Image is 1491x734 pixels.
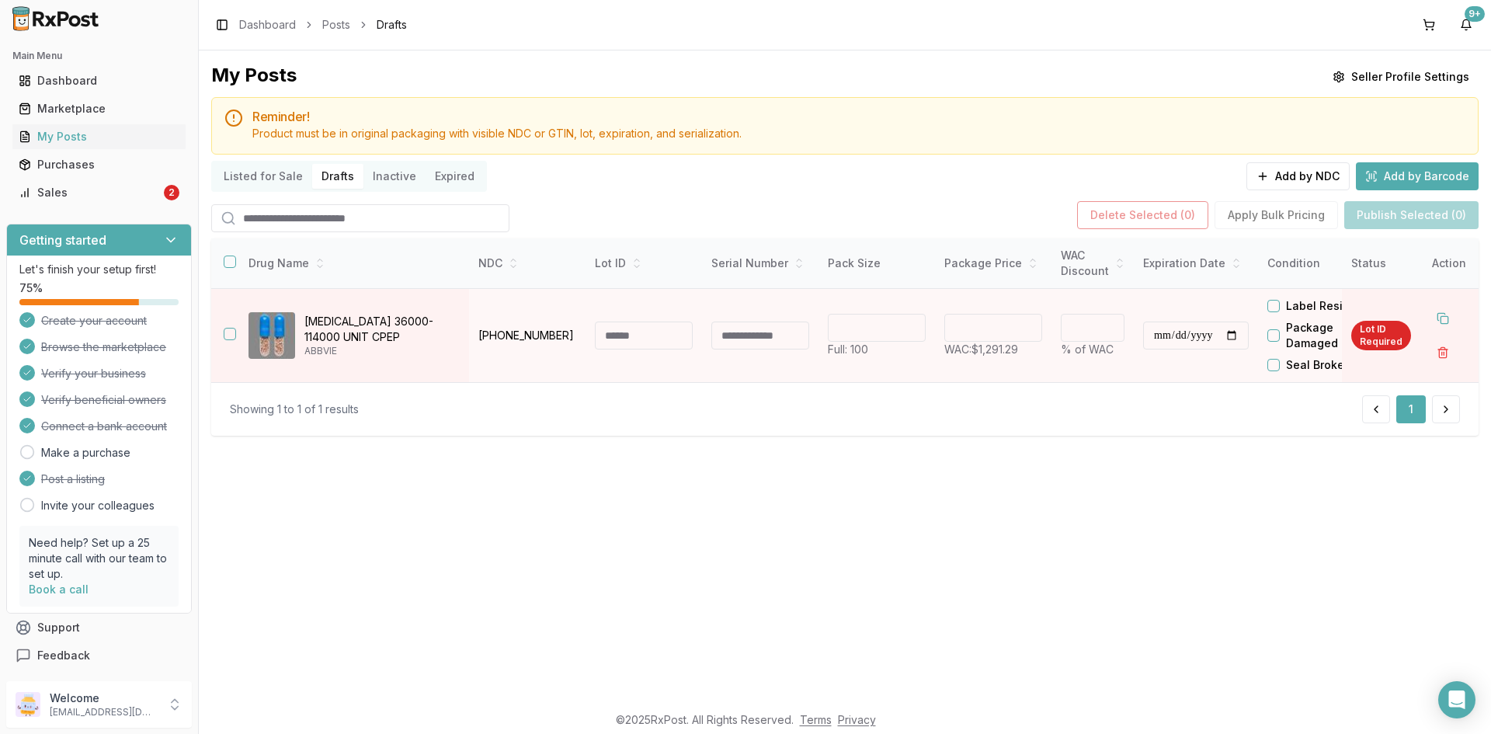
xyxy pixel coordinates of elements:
div: WAC Discount [1061,248,1124,279]
button: Delete [1429,339,1457,367]
span: Verify beneficial owners [41,392,166,408]
h2: Main Menu [12,50,186,62]
div: Open Intercom Messenger [1438,681,1475,718]
a: Terms [800,713,832,726]
div: Sales [19,185,161,200]
h3: Getting started [19,231,106,249]
div: Drug Name [248,256,457,271]
button: Seller Profile Settings [1323,63,1479,91]
label: Label Residue [1286,298,1364,314]
img: User avatar [16,692,40,717]
div: Purchases [19,157,179,172]
div: Dashboard [19,73,179,89]
p: Need help? Set up a 25 minute call with our team to set up. [29,535,169,582]
span: Feedback [37,648,90,663]
a: Purchases [12,151,186,179]
div: Marketplace [19,101,179,117]
button: Expired [426,164,484,189]
a: Dashboard [239,17,296,33]
span: Drafts [377,17,407,33]
div: NDC [478,256,576,271]
button: Purchases [6,152,192,177]
button: Add by NDC [1246,162,1350,190]
p: [MEDICAL_DATA] 36000-114000 UNIT CPEP [304,314,457,345]
nav: breadcrumb [239,17,407,33]
label: Seal Broken [1286,357,1351,373]
button: Feedback [6,642,192,670]
div: My Posts [211,63,297,91]
button: Add by Barcode [1356,162,1479,190]
button: Drafts [312,164,363,189]
button: 9+ [1454,12,1479,37]
button: Dashboard [6,68,192,93]
a: Invite your colleagues [41,498,155,513]
button: My Posts [6,124,192,149]
span: Post a listing [41,471,105,487]
a: Marketplace [12,95,186,123]
a: Posts [322,17,350,33]
span: Create your account [41,313,147,329]
span: Connect a bank account [41,419,167,434]
th: Action [1420,238,1479,289]
p: Welcome [50,691,158,706]
button: Inactive [363,164,426,189]
div: Product must be in original packaging with visible NDC or GTIN, lot, expiration, and serialization. [252,126,1465,141]
div: Package Price [944,256,1042,271]
span: Full: 100 [828,343,868,356]
label: Package Damaged [1286,320,1375,351]
p: ABBVIE [304,345,457,357]
a: Make a purchase [41,445,130,461]
th: Status [1342,238,1420,289]
span: WAC: $1,291.29 [944,343,1018,356]
img: Creon 36000-114000 UNIT CPEP [248,312,295,359]
p: [PHONE_NUMBER] [478,328,576,343]
span: Verify your business [41,366,146,381]
div: 9+ [1465,6,1485,22]
button: Listed for Sale [214,164,312,189]
div: 2 [164,185,179,200]
span: 75 % [19,280,43,296]
a: Dashboard [12,67,186,95]
th: Condition [1258,238,1375,289]
button: Marketplace [6,96,192,121]
a: Sales2 [12,179,186,207]
span: % of WAC [1061,343,1114,356]
th: Pack Size [818,238,935,289]
a: My Posts [12,123,186,151]
button: 1 [1396,395,1426,423]
p: [EMAIL_ADDRESS][DOMAIN_NAME] [50,706,158,718]
a: Privacy [838,713,876,726]
div: Lot ID Required [1351,321,1411,350]
div: Serial Number [711,256,809,271]
p: Let's finish your setup first! [19,262,179,277]
button: Sales2 [6,180,192,205]
a: Book a call [29,583,89,596]
img: RxPost Logo [6,6,106,31]
button: Duplicate [1429,304,1457,332]
div: Showing 1 to 1 of 1 results [230,402,359,417]
h5: Reminder! [252,110,1465,123]
button: Support [6,614,192,642]
div: Expiration Date [1143,256,1249,271]
span: Browse the marketplace [41,339,166,355]
div: My Posts [19,129,179,144]
div: Lot ID [595,256,693,271]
